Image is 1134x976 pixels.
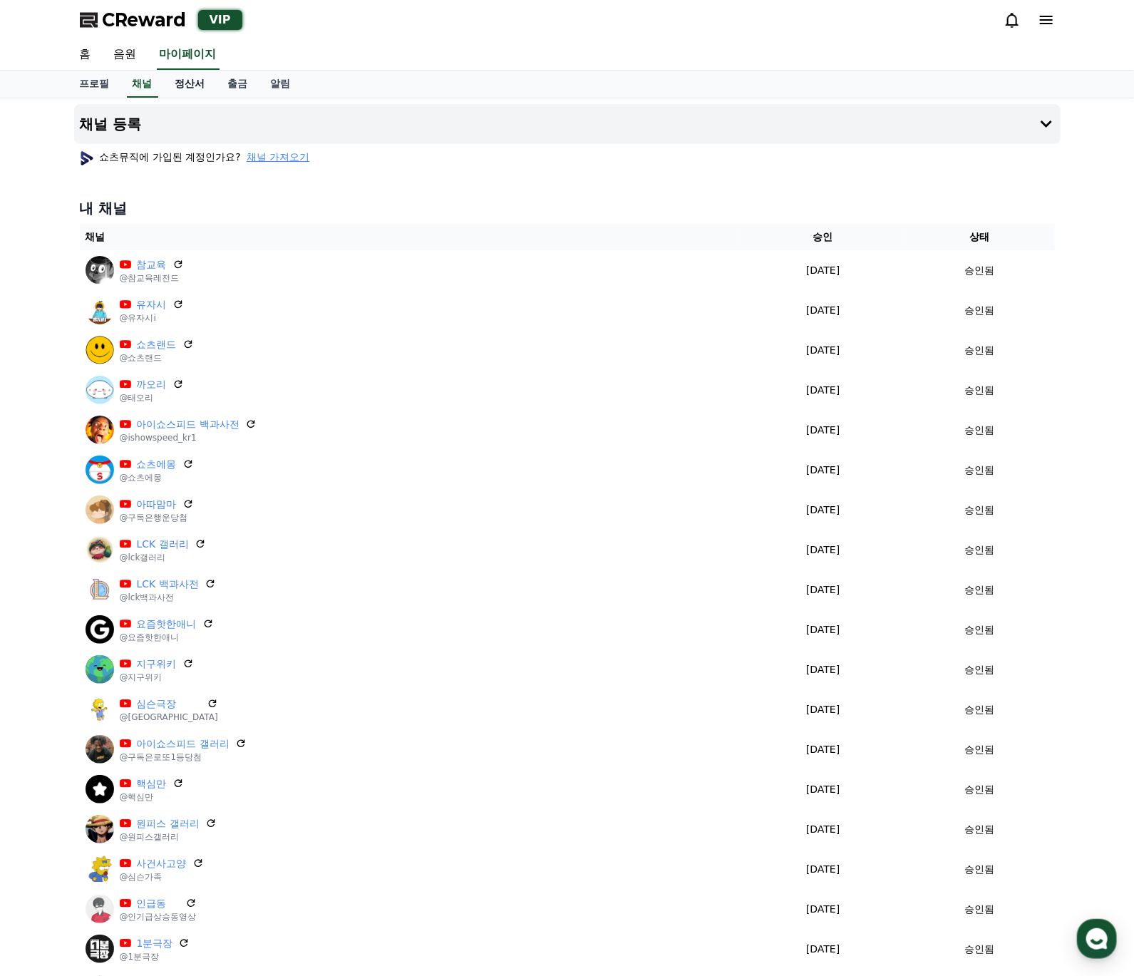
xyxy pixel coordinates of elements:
[86,535,114,564] img: LCK 갤러리
[80,198,1055,218] h4: 내 채널
[80,9,187,31] a: CReward
[86,615,114,644] img: 요즘핫한애니
[904,224,1054,250] th: 상태
[747,503,899,518] p: [DATE]
[747,543,899,558] p: [DATE]
[964,543,994,558] p: 승인됨
[157,40,220,70] a: 마이페이지
[86,895,114,923] img: 인급동
[120,791,184,803] p: @핵심만
[184,452,274,488] a: 설정
[86,376,114,404] img: 까오리
[86,655,114,684] img: 지구위키
[120,592,216,603] p: @lck백과사전
[747,902,899,917] p: [DATE]
[747,942,899,957] p: [DATE]
[137,896,180,911] a: 인급동
[964,662,994,677] p: 승인됨
[86,575,114,604] img: LCK 백과사전
[94,452,184,488] a: 대화
[86,735,114,764] img: 아이쇼스피드 갤러리
[120,272,184,284] p: @참교육레전드
[247,150,309,164] span: 채널 가져오기
[964,503,994,518] p: 승인됨
[120,672,194,683] p: @지구위키
[137,776,167,791] a: 핵심만
[137,377,167,392] a: 까오리
[86,456,114,484] img: 쇼츠에몽
[120,911,197,923] p: @인기급상승동영상
[747,343,899,358] p: [DATE]
[80,150,310,164] p: 쇼츠뮤직에 가입된 계정인가요?
[137,257,167,272] a: 참교육
[964,622,994,637] p: 승인됨
[747,782,899,797] p: [DATE]
[137,936,173,951] a: 1분극장
[747,383,899,398] p: [DATE]
[164,71,217,98] a: 정산서
[120,352,194,364] p: @쇼츠랜드
[259,71,302,98] a: 알림
[964,822,994,837] p: 승인됨
[137,657,177,672] a: 지구위키
[137,537,189,552] a: LCK 갤러리
[747,702,899,717] p: [DATE]
[217,71,259,98] a: 출금
[137,856,187,871] a: 사건사고양
[86,256,114,284] img: 참교육
[120,751,247,763] p: @구독은로또1등당첨
[80,224,742,250] th: 채널
[747,423,899,438] p: [DATE]
[120,632,214,643] p: @요즘핫한애니
[127,71,158,98] a: 채널
[120,432,257,443] p: @ishowspeed_kr1
[80,116,142,132] h4: 채널 등록
[120,951,190,962] p: @1분극장
[120,512,194,523] p: @구독은행운당첨
[86,935,114,963] img: 1분극장
[68,40,103,70] a: 홈
[964,742,994,757] p: 승인됨
[120,392,184,404] p: @태오리
[137,497,177,512] a: 아따맘마
[964,902,994,917] p: 승인됨
[747,463,899,478] p: [DATE]
[120,472,194,483] p: @쇼츠에몽
[86,495,114,524] img: 아따맘마
[137,417,239,432] a: 아이쇼스피드 백과사전
[964,862,994,877] p: 승인됨
[103,40,148,70] a: 음원
[964,582,994,597] p: 승인됨
[45,473,53,485] span: 홈
[86,296,114,324] img: 유자시
[120,712,218,723] p: @[GEOGRAPHIC_DATA]
[747,742,899,757] p: [DATE]
[86,855,114,883] img: 사건사고양
[964,782,994,797] p: 승인됨
[74,104,1061,144] button: 채널 등록
[747,582,899,597] p: [DATE]
[964,383,994,398] p: 승인됨
[80,151,94,165] img: profile
[741,224,904,250] th: 승인
[747,662,899,677] p: [DATE]
[120,552,206,563] p: @lck갤러리
[964,303,994,318] p: 승인됨
[198,10,242,30] div: VIP
[137,816,200,831] a: 원피스 갤러리
[4,452,94,488] a: 홈
[747,862,899,877] p: [DATE]
[747,622,899,637] p: [DATE]
[964,463,994,478] p: 승인됨
[137,457,177,472] a: 쇼츠에몽
[120,871,204,883] p: @심슨가족
[964,423,994,438] p: 승인됨
[137,736,230,751] a: 아이쇼스피드 갤러리
[747,263,899,278] p: [DATE]
[964,343,994,358] p: 승인됨
[747,303,899,318] p: [DATE]
[137,617,197,632] a: 요즘핫한애니
[103,9,187,31] span: CReward
[86,416,114,444] img: 아이쇼스피드 백과사전
[120,831,217,843] p: @원피스갤러리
